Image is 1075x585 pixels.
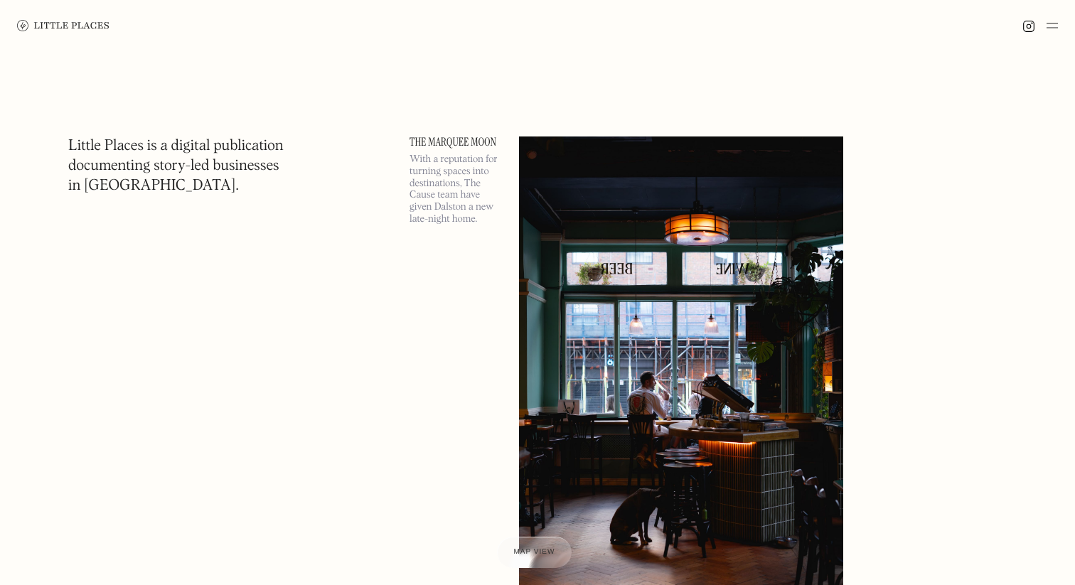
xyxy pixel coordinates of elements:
p: With a reputation for turning spaces into destinations, The Cause team have given Dalston a new l... [410,154,502,225]
h1: Little Places is a digital publication documenting story-led businesses in [GEOGRAPHIC_DATA]. [68,136,284,196]
a: The Marquee Moon [410,136,502,148]
a: Map view [497,537,572,568]
span: Map view [514,548,555,556]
